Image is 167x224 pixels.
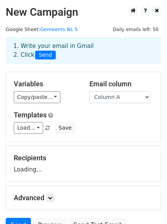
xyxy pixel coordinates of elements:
a: Templates [14,111,47,119]
a: Copy/paste... [14,91,60,103]
div: Loading... [14,154,153,174]
a: Daily emails left: 50 [110,26,161,32]
span: Daily emails left: 50 [110,25,161,34]
h5: Email column [89,80,154,88]
h5: Variables [14,80,78,88]
small: Google Sheet: [6,26,78,32]
h5: Recipients [14,154,153,162]
a: Load... [14,122,43,134]
span: Send [35,51,56,60]
h5: Advanced [14,194,153,202]
div: 1. Write your email in Gmail 2. Click [8,42,159,59]
a: Gemeents NL 5 [40,26,78,32]
h2: New Campaign [6,6,161,19]
button: Save [55,122,75,134]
